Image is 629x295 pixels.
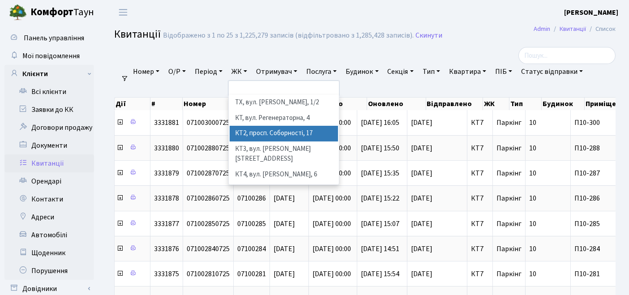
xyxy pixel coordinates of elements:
[361,244,399,254] span: [DATE] 14:51
[534,24,550,34] a: Admin
[411,119,463,126] span: [DATE]
[496,269,522,279] span: Паркінг
[150,98,183,110] th: #
[24,33,84,43] span: Панель управління
[4,119,94,137] a: Договори продажу
[560,24,586,34] a: Квитанції
[586,24,616,34] li: Список
[4,137,94,154] a: Документи
[237,219,266,229] span: 07100285
[4,244,94,262] a: Щоденник
[183,98,233,110] th: Номер
[9,4,27,21] img: logo.png
[471,270,489,278] span: КТ7
[4,226,94,244] a: Автомобілі
[411,245,463,252] span: [DATE]
[367,98,426,110] th: Оновлено
[529,269,536,279] span: 10
[129,64,163,79] a: Номер
[274,244,295,254] span: [DATE]
[411,145,463,152] span: [DATE]
[237,193,266,203] span: 07100286
[154,219,179,229] span: 3331877
[252,64,301,79] a: Отримувач
[496,193,522,203] span: Паркінг
[187,143,230,153] span: 071002880725
[471,145,489,152] span: КТ7
[230,126,338,141] li: КТ2, просп. Соборності, 17
[163,31,414,40] div: Відображено з 1 по 25 з 1,225,279 записів (відфільтровано з 1,285,428 записів).
[529,244,536,254] span: 10
[274,219,295,229] span: [DATE]
[471,245,489,252] span: КТ7
[419,64,444,79] a: Тип
[312,193,351,203] span: [DATE] 00:00
[509,98,541,110] th: Тип
[230,95,338,111] li: ТХ, вул. [PERSON_NAME], 1/2
[187,244,230,254] span: 071002840725
[529,219,536,229] span: 10
[445,64,490,79] a: Квартира
[312,244,351,254] span: [DATE] 00:00
[115,98,150,110] th: Дії
[411,220,463,227] span: [DATE]
[574,145,625,152] span: П10-288
[312,219,351,229] span: [DATE] 00:00
[342,64,382,79] a: Будинок
[574,119,625,126] span: П10-300
[187,269,230,279] span: 071002810725
[30,5,73,19] b: Комфорт
[114,26,161,42] span: Квитанції
[228,64,251,79] a: ЖК
[154,244,179,254] span: 3331876
[4,83,94,101] a: Всі клієнти
[411,195,463,202] span: [DATE]
[496,219,522,229] span: Паркінг
[361,118,399,128] span: [DATE] 16:05
[471,195,489,202] span: КТ7
[274,269,295,279] span: [DATE]
[237,244,266,254] span: 07100284
[496,244,522,254] span: Паркінг
[312,269,351,279] span: [DATE] 00:00
[154,193,179,203] span: 3331878
[4,172,94,190] a: Орендарі
[361,193,399,203] span: [DATE] 15:22
[230,182,338,208] li: КТ5, вул. [PERSON_NAME][STREET_ADDRESS]
[361,269,399,279] span: [DATE] 15:54
[411,170,463,177] span: [DATE]
[187,193,230,203] span: 071002860725
[496,143,522,153] span: Паркінг
[154,168,179,178] span: 3331879
[154,118,179,128] span: 3331881
[529,193,536,203] span: 10
[483,98,510,110] th: ЖК
[361,219,399,229] span: [DATE] 15:07
[154,143,179,153] span: 3331880
[492,64,516,79] a: ПІБ
[496,118,522,128] span: Паркінг
[4,154,94,172] a: Квитанції
[529,168,536,178] span: 10
[471,170,489,177] span: КТ7
[471,119,489,126] span: КТ7
[542,98,585,110] th: Будинок
[154,269,179,279] span: 3331875
[230,141,338,167] li: КТ3, вул. [PERSON_NAME][STREET_ADDRESS]
[564,8,618,17] b: [PERSON_NAME]
[574,220,625,227] span: П10-285
[574,195,625,202] span: П10-286
[187,168,230,178] span: 071002870725
[274,193,295,203] span: [DATE]
[187,219,230,229] span: 071002850725
[4,101,94,119] a: Заявки до КК
[4,65,94,83] a: Клієнти
[496,168,522,178] span: Паркінг
[361,143,399,153] span: [DATE] 15:50
[518,47,616,64] input: Пошук...
[518,64,586,79] a: Статус відправки
[165,64,189,79] a: О/Р
[564,7,618,18] a: [PERSON_NAME]
[187,118,230,128] span: 071003000725
[4,190,94,208] a: Контакти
